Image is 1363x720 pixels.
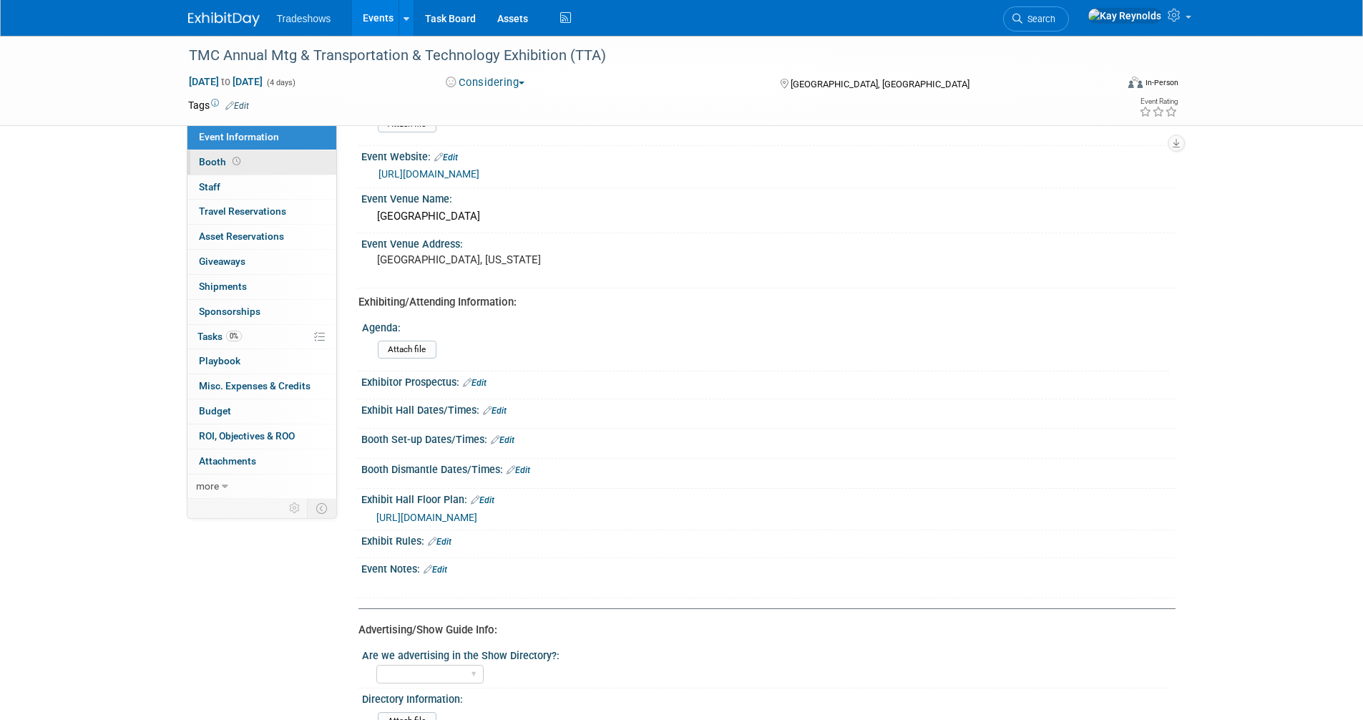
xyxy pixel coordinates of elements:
[507,465,530,475] a: Edit
[361,371,1176,390] div: Exhibitor Prospectus:
[358,295,1165,310] div: Exhibiting/Attending Information:
[1088,8,1162,24] img: Kay Reynolds
[188,98,249,112] td: Tags
[377,253,685,266] pre: [GEOGRAPHIC_DATA], [US_STATE]
[1139,98,1178,105] div: Event Rating
[428,537,451,547] a: Edit
[188,75,263,88] span: [DATE] [DATE]
[358,623,1165,638] div: Advertising/Show Guide Info:
[1022,14,1055,24] span: Search
[196,480,219,492] span: more
[219,76,233,87] span: to
[226,331,242,341] span: 0%
[265,78,295,87] span: (4 days)
[1003,6,1069,31] a: Search
[361,188,1176,206] div: Event Venue Name:
[362,645,1169,663] div: Are we advertising in the Show Directory?:
[187,374,336,399] a: Misc. Expenses & Credits
[199,131,279,142] span: Event Information
[187,424,336,449] a: ROI, Objectives & ROO
[187,349,336,374] a: Playbook
[199,181,220,193] span: Staff
[187,325,336,349] a: Tasks0%
[378,168,479,180] a: [URL][DOMAIN_NAME]
[361,233,1176,251] div: Event Venue Address:
[188,12,260,26] img: ExhibitDay
[199,306,260,317] span: Sponsorships
[199,156,243,167] span: Booth
[491,435,514,445] a: Edit
[307,499,336,517] td: Toggle Event Tabs
[184,43,1095,69] div: TMC Annual Mtg & Transportation & Technology Exhibition (TTA)
[361,558,1176,577] div: Event Notes:
[187,200,336,224] a: Travel Reservations
[434,152,458,162] a: Edit
[362,689,1169,706] div: Directory Information:
[225,101,249,111] a: Edit
[199,355,240,366] span: Playbook
[361,399,1176,418] div: Exhibit Hall Dates/Times:
[361,429,1176,447] div: Booth Set-up Dates/Times:
[187,475,336,499] a: more
[199,455,256,467] span: Attachments
[361,459,1176,477] div: Booth Dismantle Dates/Times:
[187,275,336,299] a: Shipments
[187,150,336,175] a: Booth
[441,75,530,90] button: Considering
[187,225,336,249] a: Asset Reservations
[424,565,447,575] a: Edit
[1145,77,1178,88] div: In-Person
[376,512,477,523] a: [URL][DOMAIN_NAME]
[199,205,286,217] span: Travel Reservations
[187,300,336,324] a: Sponsorships
[483,406,507,416] a: Edit
[187,125,336,150] a: Event Information
[199,380,311,391] span: Misc. Expenses & Credits
[199,230,284,242] span: Asset Reservations
[1032,74,1179,96] div: Event Format
[361,146,1176,165] div: Event Website:
[199,430,295,442] span: ROI, Objectives & ROO
[361,489,1176,507] div: Exhibit Hall Floor Plan:
[187,250,336,274] a: Giveaways
[199,256,245,267] span: Giveaways
[277,13,331,24] span: Tradeshows
[1128,77,1143,88] img: Format-Inperson.png
[197,331,242,342] span: Tasks
[361,530,1176,549] div: Exhibit Rules:
[791,79,969,89] span: [GEOGRAPHIC_DATA], [GEOGRAPHIC_DATA]
[230,156,243,167] span: Booth not reserved yet
[199,405,231,417] span: Budget
[187,449,336,474] a: Attachments
[362,317,1169,335] div: Agenda:
[372,205,1165,228] div: [GEOGRAPHIC_DATA]
[463,378,487,388] a: Edit
[187,175,336,200] a: Staff
[283,499,308,517] td: Personalize Event Tab Strip
[187,399,336,424] a: Budget
[199,281,247,292] span: Shipments
[471,495,494,505] a: Edit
